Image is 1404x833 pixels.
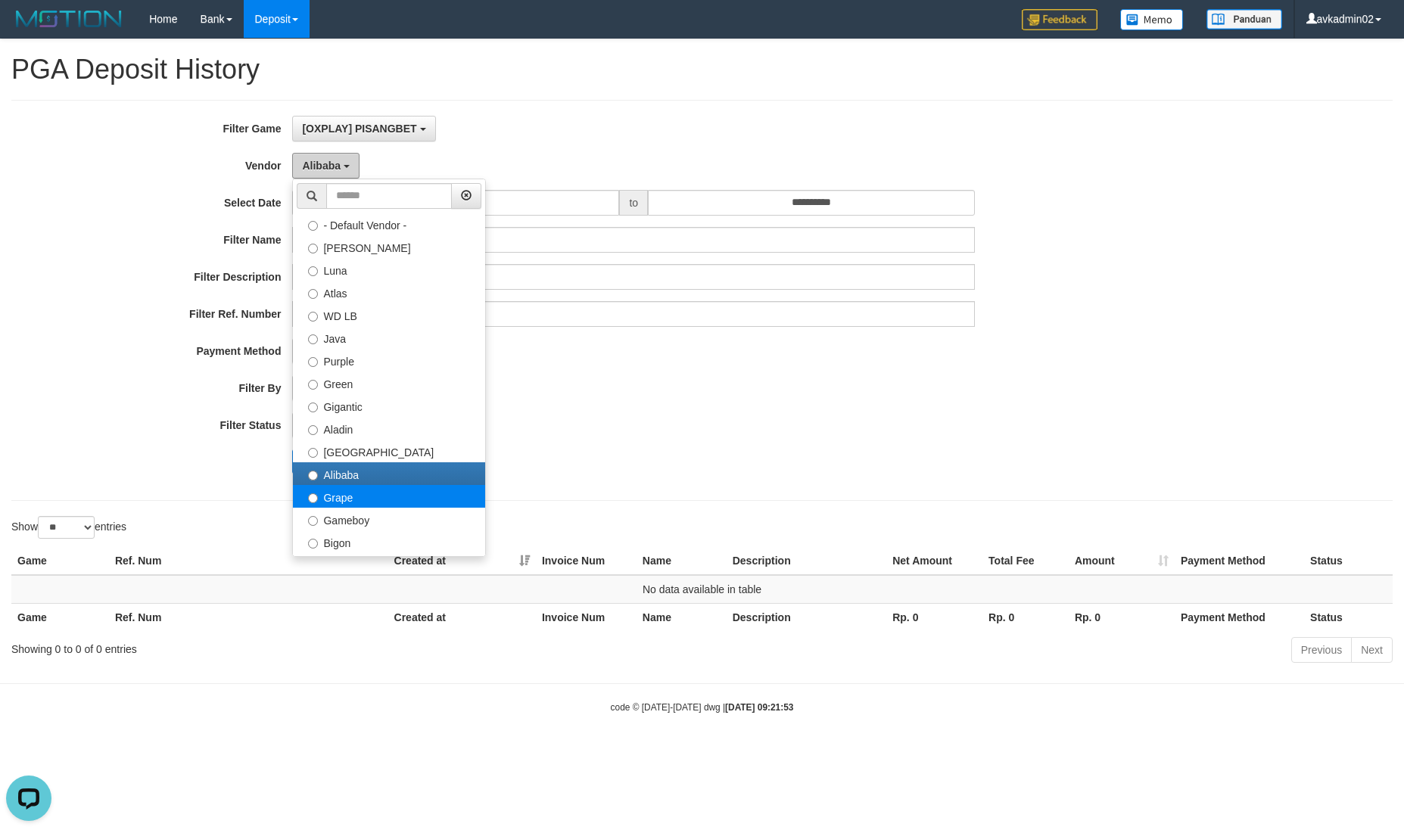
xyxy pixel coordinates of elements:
[982,547,1069,575] th: Total Fee
[292,153,359,179] button: Alibaba
[293,417,485,440] label: Aladin
[308,493,318,503] input: Grape
[725,702,793,713] strong: [DATE] 09:21:53
[1120,9,1184,30] img: Button%20Memo.svg
[11,575,1393,604] td: No data available in table
[293,235,485,258] label: [PERSON_NAME]
[308,471,318,480] input: Alibaba
[293,213,485,235] label: - Default Vendor -
[308,448,318,458] input: [GEOGRAPHIC_DATA]
[727,547,887,575] th: Description
[637,603,727,631] th: Name
[727,603,887,631] th: Description
[293,326,485,349] label: Java
[982,603,1069,631] th: Rp. 0
[637,547,727,575] th: Name
[1304,603,1393,631] th: Status
[293,394,485,417] label: Gigantic
[308,244,318,253] input: [PERSON_NAME]
[388,547,536,575] th: Created at: activate to sort column ascending
[308,312,318,322] input: WD LB
[308,221,318,231] input: - Default Vendor -
[1022,9,1097,30] img: Feedback.jpg
[308,380,318,390] input: Green
[1175,603,1304,631] th: Payment Method
[38,516,95,539] select: Showentries
[293,508,485,530] label: Gameboy
[293,485,485,508] label: Grape
[293,553,485,576] label: Allstar
[302,123,416,135] span: [OXPLAY] PISANGBET
[293,440,485,462] label: [GEOGRAPHIC_DATA]
[611,702,794,713] small: code © [DATE]-[DATE] dwg |
[536,547,637,575] th: Invoice Num
[1069,603,1175,631] th: Rp. 0
[109,547,388,575] th: Ref. Num
[1175,547,1304,575] th: Payment Method
[6,6,51,51] button: Open LiveChat chat widget
[11,516,126,539] label: Show entries
[308,266,318,276] input: Luna
[293,349,485,371] label: Purple
[293,281,485,303] label: Atlas
[11,603,109,631] th: Game
[886,547,982,575] th: Net Amount
[292,116,435,141] button: [OXPLAY] PISANGBET
[388,603,536,631] th: Created at
[1206,9,1282,30] img: panduan.png
[11,547,109,575] th: Game
[1069,547,1175,575] th: Amount: activate to sort column ascending
[11,54,1393,85] h1: PGA Deposit History
[1304,547,1393,575] th: Status
[308,539,318,549] input: Bigon
[308,403,318,412] input: Gigantic
[886,603,982,631] th: Rp. 0
[302,160,341,172] span: Alibaba
[293,462,485,485] label: Alibaba
[11,8,126,30] img: MOTION_logo.png
[293,530,485,553] label: Bigon
[308,289,318,299] input: Atlas
[308,334,318,344] input: Java
[1351,637,1393,663] a: Next
[1291,637,1352,663] a: Previous
[11,636,574,657] div: Showing 0 to 0 of 0 entries
[308,357,318,367] input: Purple
[293,258,485,281] label: Luna
[293,303,485,326] label: WD LB
[109,603,388,631] th: Ref. Num
[308,425,318,435] input: Aladin
[536,603,637,631] th: Invoice Num
[619,190,648,216] span: to
[293,371,485,394] label: Green
[308,516,318,526] input: Gameboy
